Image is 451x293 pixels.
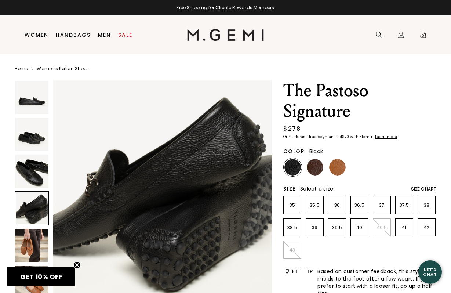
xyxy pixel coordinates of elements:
[300,185,333,192] span: Select a size
[418,202,435,208] p: 38
[284,225,301,231] p: 38.5
[187,29,264,41] img: M.Gemi
[351,202,368,208] p: 36.5
[15,81,48,114] img: The Pastoso Signature
[342,134,349,140] klarna-placement-style-amount: $70
[309,148,323,155] span: Black
[373,225,390,231] p: 40.5
[283,124,301,133] div: $278
[396,202,413,208] p: 37.5
[328,202,346,208] p: 36
[284,247,301,253] p: 43
[15,229,48,262] img: The Pastoso Signature
[411,186,436,192] div: Size Chart
[37,66,89,72] a: Women's Italian Shoes
[15,66,28,72] a: Home
[98,32,111,38] a: Men
[283,80,436,122] h1: The Pastoso Signature
[418,267,442,276] div: Let's Chat
[419,33,427,40] span: 0
[283,186,296,192] h2: Size
[374,135,397,139] a: Learn more
[56,32,91,38] a: Handbags
[283,148,305,154] h2: Color
[418,225,435,231] p: 42
[350,134,374,140] klarna-placement-style-body: with Klarna
[284,202,301,208] p: 35
[306,202,323,208] p: 35.5
[329,159,346,176] img: Tan
[351,225,368,231] p: 40
[373,202,390,208] p: 37
[328,225,346,231] p: 39.5
[7,267,75,286] div: GET 10% OFFClose teaser
[15,155,48,188] img: The Pastoso Signature
[307,159,323,176] img: Chocolate
[375,134,397,140] klarna-placement-style-cta: Learn more
[118,32,132,38] a: Sale
[292,268,313,274] h2: Fit Tip
[284,159,301,176] img: Black
[283,134,342,140] klarna-placement-style-body: Or 4 interest-free payments of
[15,118,48,151] img: The Pastoso Signature
[20,272,62,281] span: GET 10% OFF
[306,225,323,231] p: 39
[396,225,413,231] p: 41
[25,32,48,38] a: Women
[73,261,81,269] button: Close teaser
